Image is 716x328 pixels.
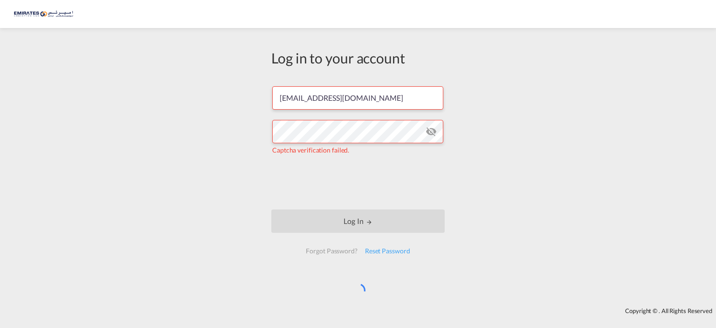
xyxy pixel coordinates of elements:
[426,126,437,137] md-icon: icon-eye-off
[272,86,443,110] input: Enter email/phone number
[271,209,445,233] button: LOGIN
[361,243,414,259] div: Reset Password
[271,48,445,68] div: Log in to your account
[302,243,361,259] div: Forgot Password?
[14,4,77,25] img: c67187802a5a11ec94275b5db69a26e6.png
[287,164,429,200] iframe: reCAPTCHA
[272,146,349,154] span: Captcha verification failed.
